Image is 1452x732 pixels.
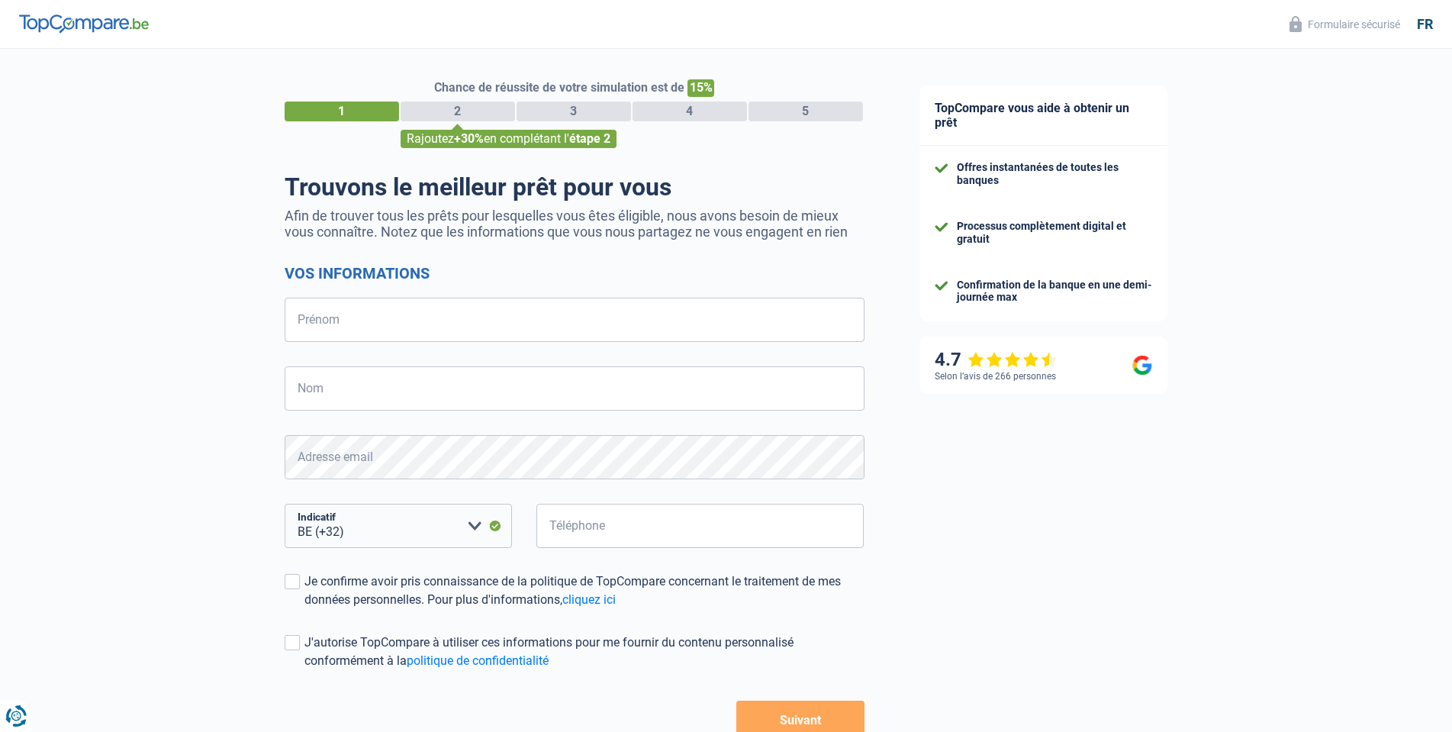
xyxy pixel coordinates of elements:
div: 3 [517,102,631,121]
span: étape 2 [569,131,610,146]
div: Confirmation de la banque en une demi-journée max [957,279,1152,305]
div: 5 [749,102,863,121]
span: 15% [687,79,714,97]
div: Selon l’avis de 266 personnes [935,371,1056,382]
div: 1 [285,102,399,121]
a: cliquez ici [562,592,616,607]
div: Je confirme avoir pris connaissance de la politique de TopCompare concernant le traitement de mes... [304,572,864,609]
div: Processus complètement digital et gratuit [957,220,1152,246]
div: Rajoutez en complétant l' [401,130,617,148]
button: Formulaire sécurisé [1280,11,1409,37]
span: +30% [454,131,484,146]
span: Chance de réussite de votre simulation est de [434,80,684,95]
h2: Vos informations [285,264,864,282]
div: 2 [401,102,515,121]
div: Offres instantanées de toutes les banques [957,161,1152,187]
input: 401020304 [536,504,864,548]
h1: Trouvons le meilleur prêt pour vous [285,173,864,202]
p: Afin de trouver tous les prêts pour lesquelles vous êtes éligible, nous avons besoin de mieux vou... [285,208,864,240]
a: politique de confidentialité [407,653,549,668]
div: 4.7 [935,349,1058,371]
div: 4 [633,102,747,121]
div: fr [1417,16,1433,33]
div: TopCompare vous aide à obtenir un prêt [919,85,1167,146]
div: J'autorise TopCompare à utiliser ces informations pour me fournir du contenu personnalisé conform... [304,634,864,670]
img: TopCompare Logo [19,15,149,33]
